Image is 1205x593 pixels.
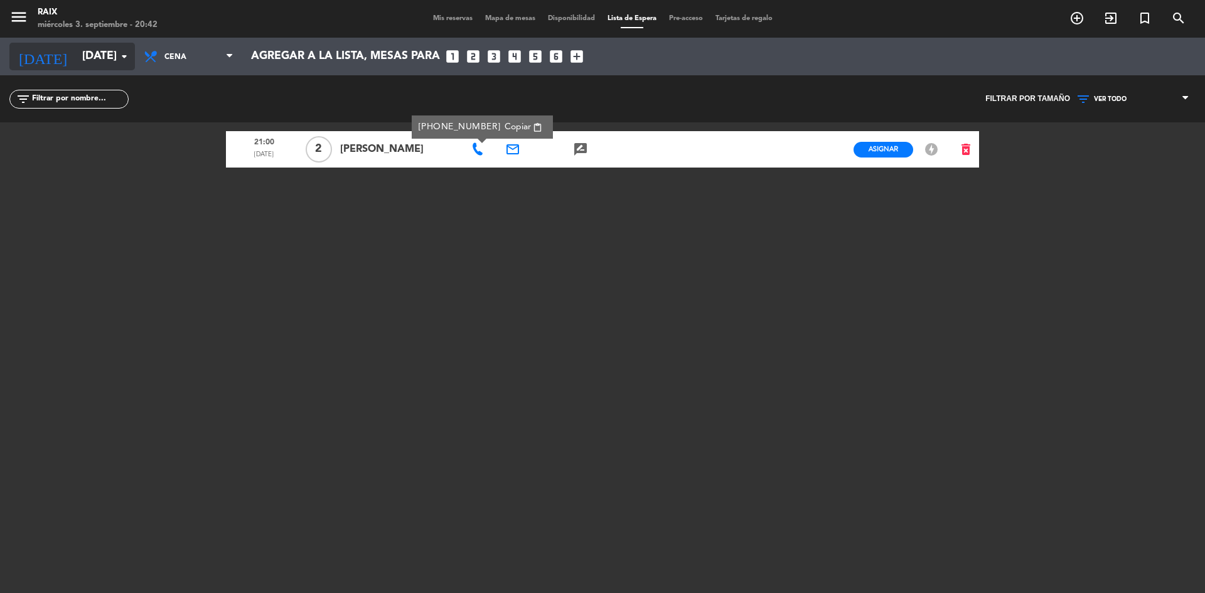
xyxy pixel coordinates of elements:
span: Cena [164,45,224,69]
div: miércoles 3. septiembre - 20:42 [38,19,158,31]
span: Asignar [869,144,898,154]
i: looks_two [465,48,481,65]
span: 21:00 [230,134,297,150]
span: Filtrar por tamaño [985,93,1070,105]
span: Agregar a la lista, mesas para [251,50,440,63]
i: filter_list [16,92,31,107]
i: exit_to_app [1103,11,1118,26]
input: Filtrar por nombre... [31,92,128,106]
button: Asignar [854,142,913,158]
i: [DATE] [9,43,76,70]
i: looks_one [444,48,461,65]
span: Disponibilidad [542,15,601,22]
span: content_paste [533,123,542,132]
i: rate_review [573,142,588,157]
span: 2 [306,136,332,163]
button: menu [9,8,28,31]
span: Tarjetas de regalo [709,15,779,22]
i: looks_4 [506,48,523,65]
button: offline_bolt [920,141,943,158]
i: arrow_drop_down [117,49,132,64]
i: looks_6 [548,48,564,65]
button: Copiarcontent_paste [501,120,547,134]
div: RAIX [38,6,158,19]
span: Copiar [505,120,531,134]
i: search [1171,11,1186,26]
i: add_circle_outline [1069,11,1084,26]
span: VER TODO [1094,95,1127,103]
button: delete_forever [953,139,979,161]
i: looks_3 [486,48,502,65]
i: turned_in_not [1137,11,1152,26]
i: offline_bolt [924,142,939,157]
i: delete_forever [958,142,973,157]
i: add_box [569,48,585,65]
span: Pre-acceso [663,15,709,22]
div: [PHONE_NUMBER] [419,120,547,134]
span: [DATE] [230,149,297,166]
i: email [505,142,520,157]
span: Mis reservas [427,15,479,22]
i: looks_5 [527,48,544,65]
span: Mapa de mesas [479,15,542,22]
i: menu [9,8,28,26]
span: Lista de Espera [601,15,663,22]
span: [PERSON_NAME] [340,141,458,158]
